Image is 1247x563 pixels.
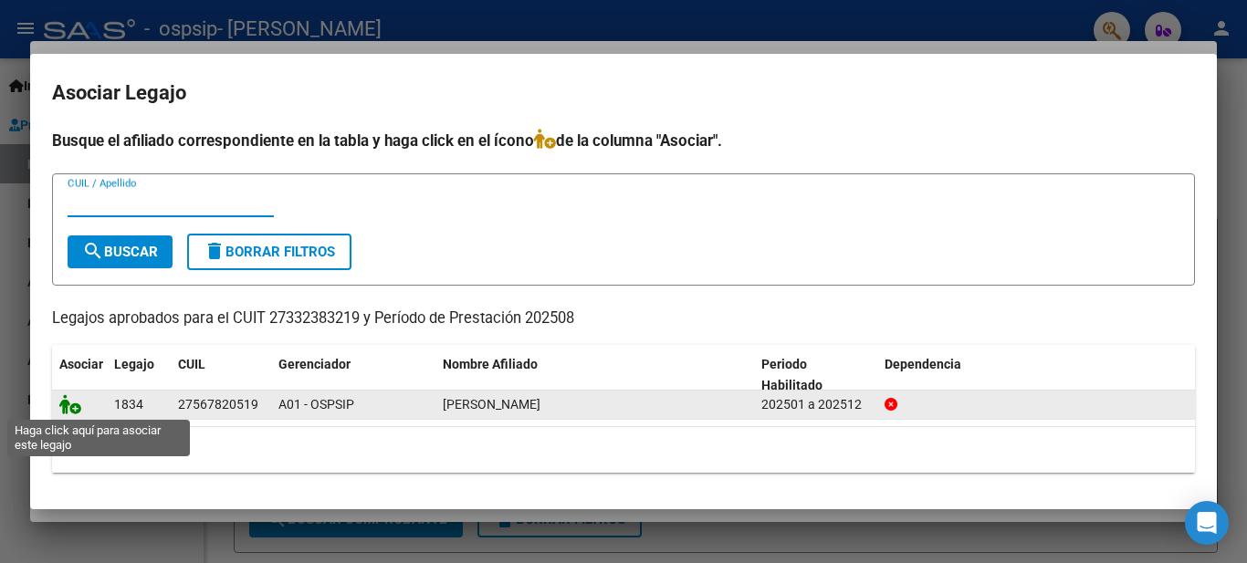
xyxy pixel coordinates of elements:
span: Asociar [59,357,103,371]
span: Gerenciador [278,357,351,371]
mat-icon: search [82,240,104,262]
datatable-header-cell: Legajo [107,345,171,405]
datatable-header-cell: Asociar [52,345,107,405]
div: 27567820519 [178,394,258,415]
datatable-header-cell: Dependencia [877,345,1196,405]
datatable-header-cell: Nombre Afiliado [435,345,754,405]
button: Buscar [68,235,173,268]
span: Legajo [114,357,154,371]
span: A01 - OSPSIP [278,397,354,412]
mat-icon: delete [204,240,225,262]
span: Buscar [82,244,158,260]
div: Open Intercom Messenger [1185,501,1229,545]
span: Periodo Habilitado [761,357,823,392]
datatable-header-cell: Periodo Habilitado [754,345,877,405]
span: Dependencia [885,357,961,371]
h4: Busque el afiliado correspondiente en la tabla y haga click en el ícono de la columna "Asociar". [52,129,1195,152]
span: Borrar Filtros [204,244,335,260]
span: CUIL [178,357,205,371]
div: 1 registros [52,427,1195,473]
span: Nombre Afiliado [443,357,538,371]
span: 1834 [114,397,143,412]
span: GONZALEZ ALMENDRA [443,397,540,412]
div: 202501 a 202512 [761,394,870,415]
p: Legajos aprobados para el CUIT 27332383219 y Período de Prestación 202508 [52,308,1195,330]
h2: Asociar Legajo [52,76,1195,110]
datatable-header-cell: CUIL [171,345,271,405]
button: Borrar Filtros [187,234,351,270]
datatable-header-cell: Gerenciador [271,345,435,405]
